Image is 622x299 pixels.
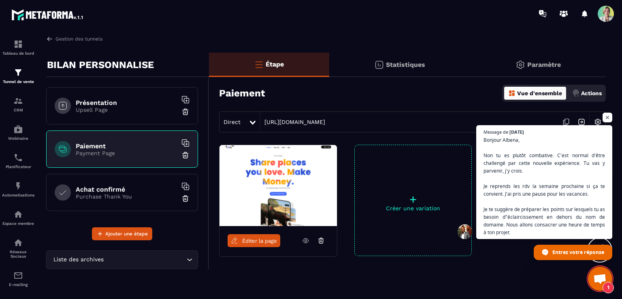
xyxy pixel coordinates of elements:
[13,68,23,77] img: formation
[509,130,524,134] span: [DATE]
[2,118,34,147] a: automationsautomationsWebinaire
[2,203,34,232] a: automationsautomationsEspace membre
[181,151,190,159] img: trash
[581,90,602,96] p: Actions
[219,145,337,226] img: image
[2,79,34,84] p: Tunnel de vente
[374,60,384,70] img: stats.20deebd0.svg
[76,107,177,113] p: Upsell Page
[219,88,265,99] h3: Paiement
[515,60,525,70] img: setting-gr.5f69749f.svg
[76,193,177,200] p: Purchase Thank You
[2,265,34,293] a: emailemailE-mailing
[2,164,34,169] p: Planificateur
[2,62,34,90] a: formationformationTunnel de vente
[13,181,23,191] img: automations
[13,153,23,162] img: scheduler
[76,142,177,150] h6: Paiement
[266,60,284,68] p: Étape
[574,114,589,130] img: arrow-next.bcc2205e.svg
[254,60,264,69] img: bars-o.4a397970.svg
[260,119,325,125] a: [URL][DOMAIN_NAME]
[2,250,34,258] p: Réseaux Sociaux
[46,35,102,43] a: Gestion des tunnels
[13,39,23,49] img: formation
[484,136,605,267] span: Bonjour Albena, Non tu es plutôt combative. C'est normal d'être challengé par cette nouvelle expé...
[181,194,190,203] img: trash
[386,61,425,68] p: Statistiques
[603,282,614,293] span: 1
[2,221,34,226] p: Espace membre
[105,230,148,238] span: Ajouter une étape
[13,271,23,280] img: email
[228,234,280,247] a: Éditer la page
[224,119,241,125] span: Direct
[46,250,198,269] div: Search for option
[2,232,34,265] a: social-networksocial-networkRéseaux Sociaux
[355,205,471,211] p: Créer une variation
[76,186,177,193] h6: Achat confirmé
[2,193,34,197] p: Automatisations
[181,108,190,116] img: trash
[2,51,34,56] p: Tableau de bord
[46,35,53,43] img: arrow
[2,90,34,118] a: formationformationCRM
[2,33,34,62] a: formationformationTableau de bord
[13,209,23,219] img: automations
[13,124,23,134] img: automations
[242,238,277,244] span: Éditer la page
[517,90,562,96] p: Vue d'ensemble
[2,282,34,287] p: E-mailing
[2,175,34,203] a: automationsautomationsAutomatisations
[2,136,34,141] p: Webinaire
[13,96,23,106] img: formation
[2,147,34,175] a: schedulerschedulerPlanificateur
[527,61,561,68] p: Paramètre
[484,130,508,134] span: Message de
[588,267,612,291] a: Ouvrir le chat
[105,255,185,264] input: Search for option
[2,108,34,112] p: CRM
[76,150,177,156] p: Payment Page
[11,7,84,22] img: logo
[51,255,105,264] span: Liste des archives
[552,245,604,259] span: Entrez votre réponse
[92,227,152,240] button: Ajouter une étape
[355,194,471,205] p: +
[13,238,23,248] img: social-network
[47,57,154,73] p: BILAN PERSONNALISE
[572,90,579,97] img: actions.d6e523a2.png
[508,90,515,97] img: dashboard-orange.40269519.svg
[76,99,177,107] h6: Présentation
[590,114,605,130] img: setting-w.858f3a88.svg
